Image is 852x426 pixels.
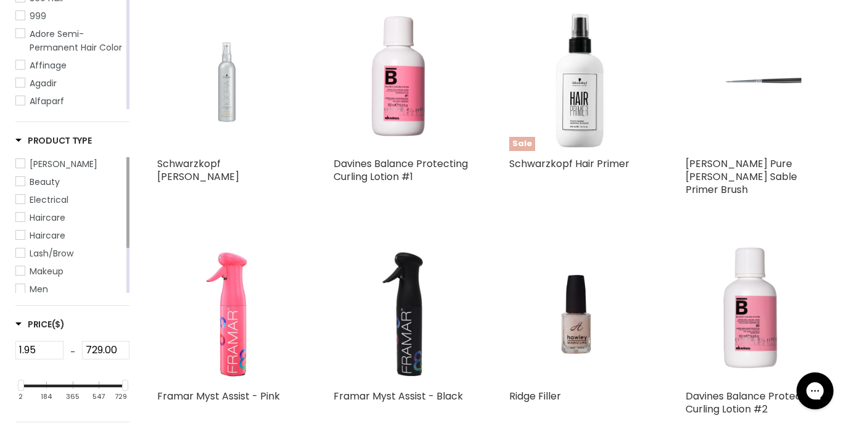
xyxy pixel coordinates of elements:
span: Agadir [30,77,57,89]
a: Davines Balance Protecting Curling Lotion #2 [686,389,820,416]
span: Electrical [30,194,68,206]
a: Davines Balance Protecting Curling Lotion #1 [334,157,468,184]
span: Price [15,318,65,330]
a: Framar Myst Assist - Pink [157,389,280,403]
img: Schwarzkopf Igora Equalizer [181,12,273,152]
a: Agadir [15,76,124,90]
img: Schwarzkopf Hair Primer [551,12,607,152]
span: Makeup [30,265,63,277]
img: Framar Myst Assist - Pink [157,245,297,384]
div: 547 [92,393,105,401]
h3: Product Type [15,134,92,147]
a: Ridge Filler [509,245,649,384]
a: 999 [15,9,124,23]
img: Ridge Filler [533,245,625,384]
h3: Price($) [15,318,65,330]
a: Hawley Pure Kolinsky Sable Primer Brush [686,12,825,152]
a: Schwarzkopf Igora Equalizer [157,12,297,152]
span: Sale [509,137,535,151]
a: Schwarzkopf [PERSON_NAME] [157,157,239,184]
span: Alfaparf [30,95,64,107]
a: Adore Semi-Permanent Hair Color [15,27,124,54]
div: 2 [18,393,23,401]
input: Max Price [82,341,130,359]
a: Men [15,282,124,296]
a: Haircare [15,229,124,242]
a: [PERSON_NAME] Pure [PERSON_NAME] Sable Primer Brush [686,157,797,197]
span: [PERSON_NAME] [30,158,97,170]
a: Ridge Filler [509,389,561,403]
span: ($) [52,318,65,330]
a: Haircare [15,211,124,224]
img: Davines Balance Protecting Curling Lotion #2 [686,245,825,384]
a: Electrical [15,193,124,207]
div: 184 [41,393,52,401]
a: Lash/Brow [15,247,124,260]
div: 729 [115,393,127,401]
a: Alfaparf [15,94,124,108]
a: Barber [15,157,124,171]
a: Schwarzkopf Hair Primer [509,157,629,171]
span: Adore Semi-Permanent Hair Color [30,28,122,54]
img: Hawley Pure Kolinsky Sable Primer Brush [708,12,801,152]
a: Framar Myst Assist - Black [334,389,463,403]
a: Makeup [15,264,124,278]
div: - [63,341,82,363]
a: Beauty [15,175,124,189]
span: Lash/Brow [30,247,73,260]
span: Haircare [30,229,65,242]
img: Framar Myst Assist - Black [334,245,473,384]
span: Men [30,283,48,295]
iframe: Gorgias live chat messenger [790,368,840,414]
span: 999 [30,10,46,22]
a: Affinage [15,59,124,72]
input: Min Price [15,341,63,359]
span: Haircare [30,211,65,224]
img: Davines Balance Protecting Curling Lotion #1 [334,12,473,152]
a: Schwarzkopf Hair PrimerSale [509,12,649,152]
span: Beauty [30,176,60,188]
div: 365 [66,393,80,401]
span: Affinage [30,59,67,72]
